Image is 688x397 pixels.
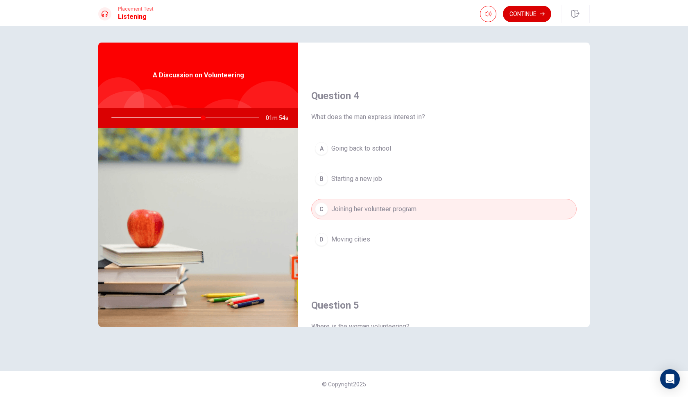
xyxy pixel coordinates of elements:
[331,235,370,244] span: Moving cities
[311,299,577,312] h4: Question 5
[98,128,298,327] img: A Discussion on Volunteering
[331,204,416,214] span: Joining her volunteer program
[311,89,577,102] h4: Question 4
[311,112,577,122] span: What does the man express interest in?
[503,6,551,22] button: Continue
[660,369,680,389] div: Open Intercom Messenger
[153,70,244,80] span: A Discussion on Volunteering
[311,322,577,332] span: Where is the woman volunteering?
[118,12,154,22] h1: Listening
[311,199,577,219] button: CJoining her volunteer program
[322,381,366,388] span: © Copyright 2025
[331,174,382,184] span: Starting a new job
[266,108,295,128] span: 01m 54s
[315,233,328,246] div: D
[331,144,391,153] span: Going back to school
[311,169,577,189] button: BStarting a new job
[315,203,328,216] div: C
[315,172,328,185] div: B
[311,229,577,250] button: DMoving cities
[118,6,154,12] span: Placement Test
[311,138,577,159] button: AGoing back to school
[315,142,328,155] div: A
